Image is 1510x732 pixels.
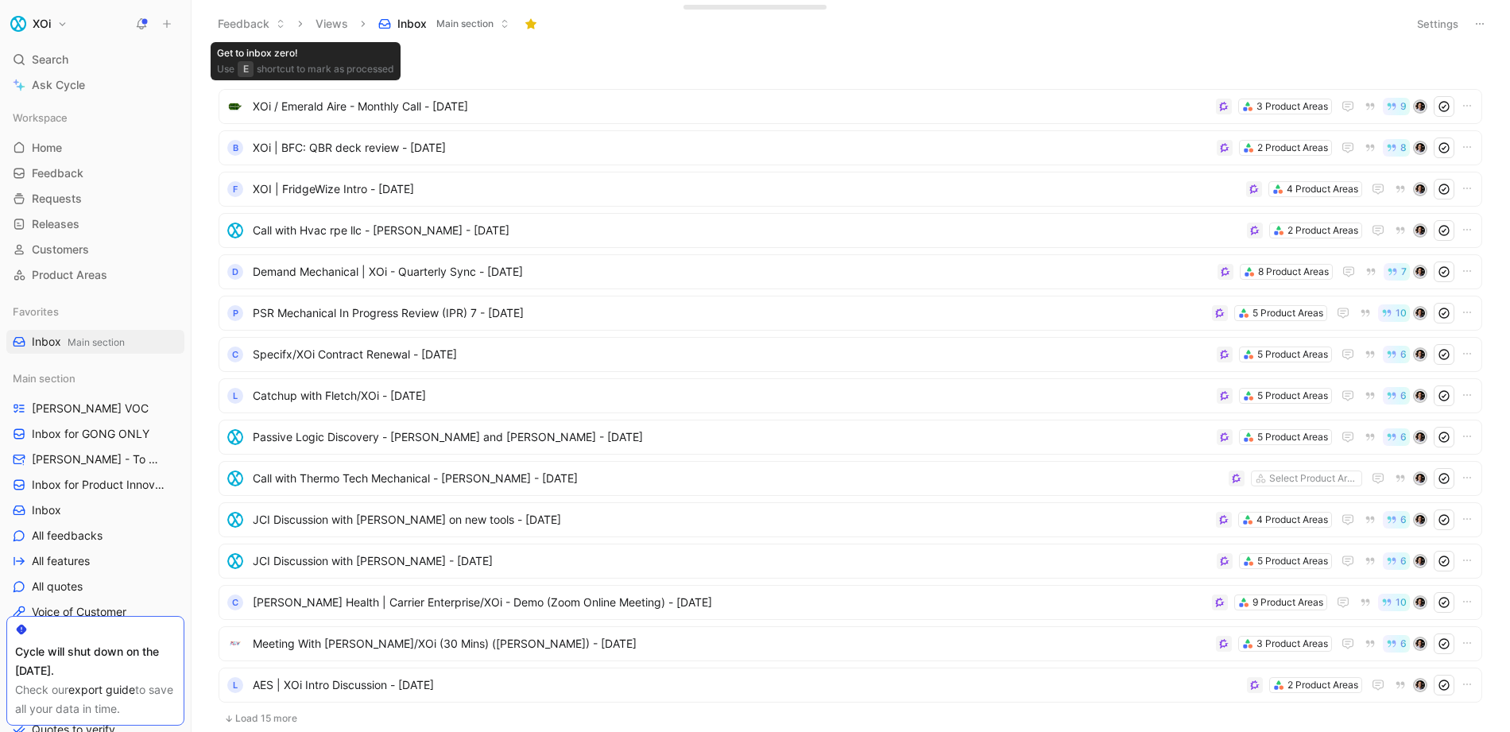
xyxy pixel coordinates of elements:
[1383,552,1410,570] button: 6
[217,61,394,77] div: Use shortcut to mark as processed
[253,386,1210,405] span: Catchup with Fletch/XOi - [DATE]
[253,262,1211,281] span: Demand Mechanical | XOi - Quarterly Sync - [DATE]
[253,428,1210,447] span: Passive Logic Discovery - [PERSON_NAME] and [PERSON_NAME] - [DATE]
[253,510,1210,529] span: JCI Discussion with [PERSON_NAME] on new tools - [DATE]
[253,593,1206,612] span: [PERSON_NAME] Health | Carrier Enterprise/XOi - Demo (Zoom Online Meeting) - [DATE]
[10,16,26,32] img: XOi
[219,626,1482,661] a: logoMeeting With [PERSON_NAME]/XOi (30 Mins) ([PERSON_NAME]) - [DATE]3 Product Areas6avatar
[1400,143,1407,153] span: 8
[1415,142,1426,153] img: avatar
[1400,639,1407,649] span: 6
[6,161,184,185] a: Feedback
[32,604,126,620] span: Voice of Customer
[32,267,107,283] span: Product Areas
[6,106,184,130] div: Workspace
[253,138,1210,157] span: XOi | BFC: QBR deck review - [DATE]
[1415,597,1426,608] img: avatar
[1253,595,1323,610] div: 9 Product Areas
[219,461,1482,496] a: logoCall with Thermo Tech Mechanical - [PERSON_NAME] - [DATE]Select Product Areasavatar
[227,429,243,445] img: logo
[1383,635,1410,653] button: 6
[219,172,1482,207] a: FXOI | FridgeWize Intro - [DATE]4 Product Areasavatar
[68,336,125,348] span: Main section
[1415,184,1426,195] img: avatar
[32,553,90,569] span: All features
[32,216,79,232] span: Releases
[219,254,1482,289] a: DDemand Mechanical | XOi - Quarterly Sync - [DATE]8 Product Areas7avatar
[1415,473,1426,484] img: avatar
[1415,349,1426,360] img: avatar
[1378,304,1410,322] button: 10
[397,16,427,32] span: Inbox
[227,140,243,156] div: B
[32,528,103,544] span: All feedbacks
[1415,638,1426,649] img: avatar
[227,181,243,197] div: F
[219,544,1482,579] a: logoJCI Discussion with [PERSON_NAME] - [DATE]5 Product Areas6avatar
[6,498,184,522] a: Inbox
[15,642,176,680] div: Cycle will shut down on the [DATE].
[1400,556,1407,566] span: 6
[371,12,517,36] button: InboxMain section
[1287,677,1358,693] div: 2 Product Areas
[219,585,1482,620] a: C[PERSON_NAME] Health | Carrier Enterprise/XOi - Demo (Zoom Online Meeting) - [DATE]9 Product Are...
[1269,471,1358,486] div: Select Product Areas
[1256,512,1328,528] div: 4 Product Areas
[32,334,125,351] span: Inbox
[1378,594,1410,611] button: 10
[211,12,292,36] button: Feedback
[13,370,75,386] span: Main section
[227,99,243,114] img: logo
[1383,346,1410,363] button: 6
[1287,181,1358,197] div: 4 Product Areas
[6,447,184,471] a: [PERSON_NAME] - To Process
[1257,140,1328,156] div: 2 Product Areas
[32,426,149,442] span: Inbox for GONG ONLY
[6,48,184,72] div: Search
[1415,225,1426,236] img: avatar
[1400,350,1407,359] span: 6
[238,61,254,77] div: E
[227,677,243,693] div: L
[6,366,184,624] div: Main section[PERSON_NAME] VOCInbox for GONG ONLY[PERSON_NAME] - To ProcessInbox for Product Innov...
[227,471,243,486] img: logo
[13,304,59,320] span: Favorites
[6,575,184,598] a: All quotes
[1287,223,1358,238] div: 2 Product Areas
[436,16,494,32] span: Main section
[13,110,68,126] span: Workspace
[219,420,1482,455] a: logoPassive Logic Discovery - [PERSON_NAME] and [PERSON_NAME] - [DATE]5 Product Areas6avatar
[253,676,1241,695] span: AES | XOi Intro Discussion - [DATE]
[33,17,51,31] h1: XOi
[32,401,149,416] span: [PERSON_NAME] VOC
[1257,347,1328,362] div: 5 Product Areas
[6,366,184,390] div: Main section
[253,180,1240,199] span: XOI | FridgeWize Intro - [DATE]
[6,187,184,211] a: Requests
[227,636,243,652] img: logo
[227,595,243,610] div: C
[219,89,1482,124] a: logoXOi / Emerald Aire - Monthly Call - [DATE]3 Product Areas9avatar
[32,477,168,493] span: Inbox for Product Innovation Product Area
[1383,139,1410,157] button: 8
[1415,432,1426,443] img: avatar
[308,12,355,36] button: Views
[6,73,184,97] a: Ask Cycle
[1400,515,1407,525] span: 6
[1415,680,1426,691] img: avatar
[1415,308,1426,319] img: avatar
[1415,556,1426,567] img: avatar
[217,45,394,61] div: Get to inbox zero!
[227,553,243,569] img: logo
[219,296,1482,331] a: PPSR Mechanical In Progress Review (IPR) 7 - [DATE]5 Product Areas10avatar
[1415,390,1426,401] img: avatar
[1256,99,1328,114] div: 3 Product Areas
[6,397,184,420] a: [PERSON_NAME] VOC
[227,305,243,321] div: P
[68,683,135,696] a: export guide
[1415,514,1426,525] img: avatar
[253,345,1210,364] span: Specifx/XOi Contract Renewal - [DATE]
[219,337,1482,372] a: CSpecifx/XOi Contract Renewal - [DATE]5 Product Areas6avatar
[6,524,184,548] a: All feedbacks
[1383,428,1410,446] button: 6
